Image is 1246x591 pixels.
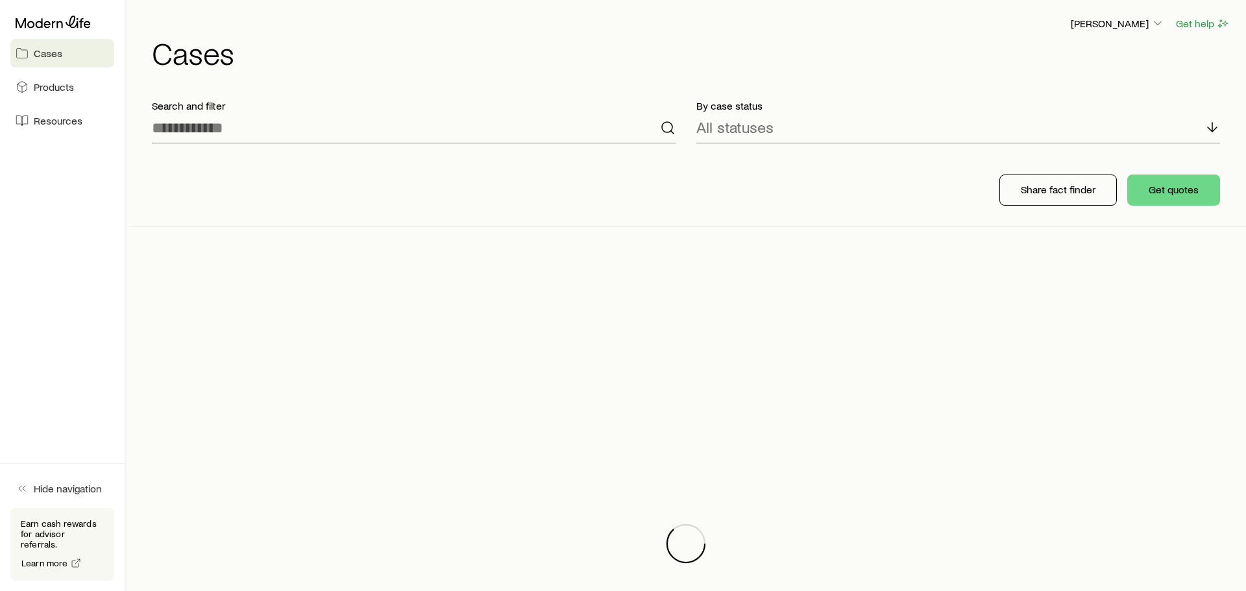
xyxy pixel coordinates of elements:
a: Resources [10,106,114,135]
p: [PERSON_NAME] [1071,17,1164,30]
button: [PERSON_NAME] [1070,16,1165,32]
a: Cases [10,39,114,67]
span: Hide navigation [34,482,102,495]
p: Search and filter [152,99,676,112]
span: Resources [34,114,82,127]
span: Cases [34,47,62,60]
span: Products [34,80,74,93]
p: By case status [696,99,1220,112]
p: All statuses [696,118,774,136]
span: Learn more [21,559,68,568]
button: Get help [1175,16,1230,31]
button: Hide navigation [10,474,114,503]
p: Earn cash rewards for advisor referrals. [21,518,104,549]
button: Share fact finder [999,175,1117,206]
h1: Cases [152,37,1230,68]
p: Share fact finder [1021,183,1095,196]
button: Get quotes [1127,175,1220,206]
div: Earn cash rewards for advisor referrals.Learn more [10,508,114,581]
a: Products [10,73,114,101]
